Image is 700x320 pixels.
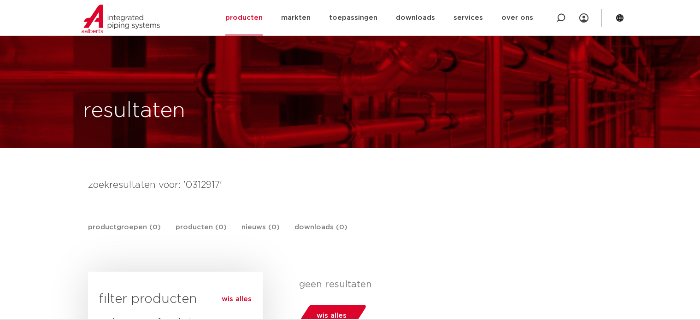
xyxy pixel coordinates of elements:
h1: resultaten [83,96,185,126]
a: downloads (0) [294,222,347,242]
h3: filter producten [99,290,252,308]
a: producten (0) [176,222,227,242]
a: wis alles [222,294,252,305]
a: productgroepen (0) [88,222,161,242]
h4: zoekresultaten voor: '0312917' [88,178,612,192]
a: nieuws (0) [241,222,280,242]
p: geen resultaten [299,279,606,290]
